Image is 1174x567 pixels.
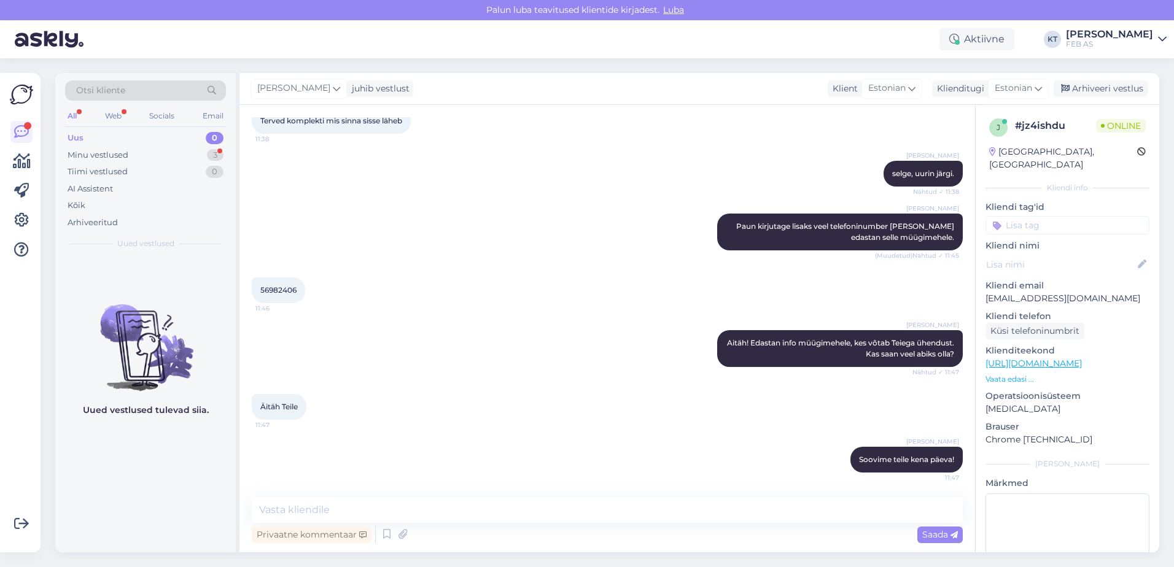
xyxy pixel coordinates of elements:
[252,526,371,543] div: Privaatne kommentaar
[985,323,1084,339] div: Küsi telefoninumbrit
[985,374,1149,385] p: Vaata edasi ...
[875,251,959,260] span: (Muudetud) Nähtud ✓ 11:45
[10,83,33,106] img: Askly Logo
[727,338,956,358] span: Aitäh! Edastan info müügimehele, kes võtab Teiega ühendust. Kas saan veel abiks olla?
[1066,29,1167,49] a: [PERSON_NAME]FEB AS
[55,282,236,393] img: No chats
[347,82,410,95] div: juhib vestlust
[1044,31,1061,48] div: KT
[989,145,1137,171] div: [GEOGRAPHIC_DATA], [GEOGRAPHIC_DATA]
[859,455,954,464] span: Soovime teile kena päeva!
[260,285,297,295] span: 56982406
[828,82,858,95] div: Klient
[985,279,1149,292] p: Kliendi email
[892,169,954,178] span: selge, uurin järgi.
[68,149,128,161] div: Minu vestlused
[68,166,128,178] div: Tiimi vestlused
[985,458,1149,469] div: [PERSON_NAME]
[117,238,174,249] span: Uued vestlused
[939,28,1014,50] div: Aktiivne
[868,82,906,95] span: Estonian
[260,116,402,125] span: Terved komplekti mis sinna sisse läheb
[906,151,959,160] span: [PERSON_NAME]
[985,358,1082,369] a: [URL][DOMAIN_NAME]
[995,82,1032,95] span: Estonian
[1015,118,1096,133] div: # jz4ishdu
[1066,29,1153,39] div: [PERSON_NAME]
[906,204,959,213] span: [PERSON_NAME]
[1054,80,1148,97] div: Arhiveeri vestlus
[906,320,959,330] span: [PERSON_NAME]
[68,132,84,144] div: Uus
[255,304,301,313] span: 11:46
[985,310,1149,323] p: Kliendi telefon
[257,82,330,95] span: [PERSON_NAME]
[83,404,209,417] p: Uued vestlused tulevad siia.
[985,216,1149,234] input: Lisa tag
[206,132,224,144] div: 0
[985,403,1149,415] p: [MEDICAL_DATA]
[906,437,959,446] span: [PERSON_NAME]
[985,344,1149,357] p: Klienditeekond
[206,166,224,178] div: 0
[932,82,984,95] div: Klienditugi
[997,123,1000,132] span: j
[147,108,177,124] div: Socials
[1066,39,1153,49] div: FEB AS
[103,108,124,124] div: Web
[255,420,301,430] span: 11:47
[659,4,688,15] span: Luba
[255,134,301,144] span: 11:38
[68,183,113,195] div: AI Assistent
[985,201,1149,214] p: Kliendi tag'id
[68,217,118,229] div: Arhiveeritud
[912,368,959,377] span: Nähtud ✓ 11:47
[985,239,1149,252] p: Kliendi nimi
[76,84,125,97] span: Otsi kliente
[922,529,958,540] span: Saada
[985,433,1149,446] p: Chrome [TECHNICAL_ID]
[68,199,85,212] div: Kõik
[913,473,959,482] span: 11:47
[260,402,298,411] span: Äitäh Teile
[200,108,226,124] div: Email
[65,108,79,124] div: All
[985,420,1149,433] p: Brauser
[985,182,1149,193] div: Kliendi info
[986,258,1135,271] input: Lisa nimi
[985,390,1149,403] p: Operatsioonisüsteem
[913,187,959,196] span: Nähtud ✓ 11:38
[207,149,224,161] div: 3
[1096,119,1146,133] span: Online
[736,222,956,242] span: Paun kirjutage lisaks veel telefoninumber [PERSON_NAME] edastan selle müügimehele.
[985,292,1149,305] p: [EMAIL_ADDRESS][DOMAIN_NAME]
[985,477,1149,490] p: Märkmed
